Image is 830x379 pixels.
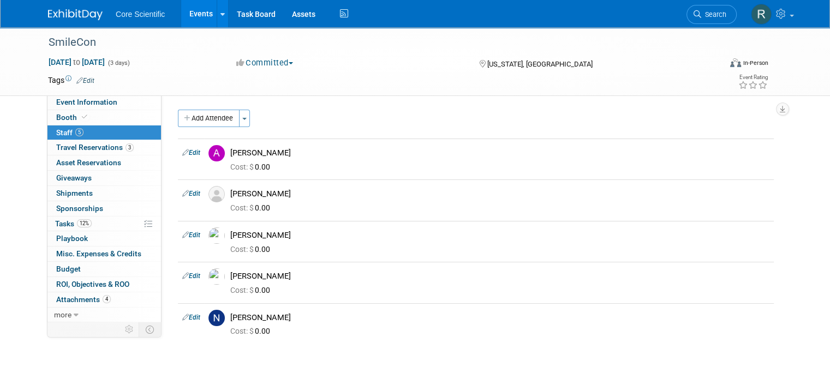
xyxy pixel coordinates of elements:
[47,277,161,292] a: ROI, Objectives & ROO
[47,125,161,140] a: Staff5
[178,110,240,127] button: Add Attendee
[230,148,769,158] div: [PERSON_NAME]
[56,234,88,243] span: Playbook
[47,292,161,307] a: Attachments4
[47,110,161,125] a: Booth
[730,58,741,67] img: Format-Inperson.png
[230,163,274,171] span: 0.00
[232,57,297,69] button: Committed
[116,10,165,19] span: Core Scientific
[230,327,255,335] span: Cost: $
[139,322,162,336] td: Toggle Event Tabs
[230,245,255,254] span: Cost: $
[230,189,769,199] div: [PERSON_NAME]
[701,10,726,19] span: Search
[47,140,161,155] a: Travel Reservations3
[47,155,161,170] a: Asset Reservations
[751,4,772,25] img: Rachel Wolff
[182,314,200,321] a: Edit
[54,310,71,319] span: more
[230,203,274,212] span: 0.00
[48,75,94,86] td: Tags
[48,57,105,67] span: [DATE] [DATE]
[103,295,111,303] span: 4
[55,219,92,228] span: Tasks
[56,189,93,197] span: Shipments
[47,216,161,231] a: Tasks12%
[230,245,274,254] span: 0.00
[56,249,141,258] span: Misc. Expenses & Credits
[56,143,134,152] span: Travel Reservations
[48,9,103,20] img: ExhibitDay
[230,163,255,171] span: Cost: $
[56,158,121,167] span: Asset Reservations
[208,145,225,161] img: A.jpg
[56,280,129,288] span: ROI, Objectives & ROO
[47,308,161,322] a: more
[182,272,200,280] a: Edit
[230,203,255,212] span: Cost: $
[738,75,768,80] div: Event Rating
[56,204,103,213] span: Sponsorships
[77,219,92,227] span: 12%
[71,58,82,67] span: to
[75,128,83,136] span: 5
[230,286,255,294] span: Cost: $
[56,264,81,273] span: Budget
[56,113,89,122] span: Booth
[120,322,139,336] td: Personalize Event Tab Strip
[230,286,274,294] span: 0.00
[182,190,200,197] a: Edit
[47,95,161,110] a: Event Information
[686,5,737,24] a: Search
[56,173,92,182] span: Giveaways
[182,149,200,157] a: Edit
[82,114,87,120] i: Booth reservation complete
[230,271,769,281] div: [PERSON_NAME]
[47,171,161,185] a: Giveaways
[47,231,161,246] a: Playbook
[230,230,769,240] div: [PERSON_NAME]
[208,186,225,202] img: Associate-Profile-5.png
[107,59,130,67] span: (3 days)
[56,295,111,304] span: Attachments
[47,262,161,276] a: Budget
[487,60,593,68] span: [US_STATE], [GEOGRAPHIC_DATA]
[126,143,134,152] span: 3
[182,231,200,239] a: Edit
[230,327,274,335] span: 0.00
[47,246,161,261] a: Misc. Expenses & Credits
[743,59,768,67] div: In-Person
[56,98,117,106] span: Event Information
[47,186,161,201] a: Shipments
[76,77,94,85] a: Edit
[208,310,225,326] img: N.jpg
[56,128,83,137] span: Staff
[230,312,769,323] div: [PERSON_NAME]
[47,201,161,216] a: Sponsorships
[45,33,707,52] div: SmileCon
[662,57,768,73] div: Event Format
